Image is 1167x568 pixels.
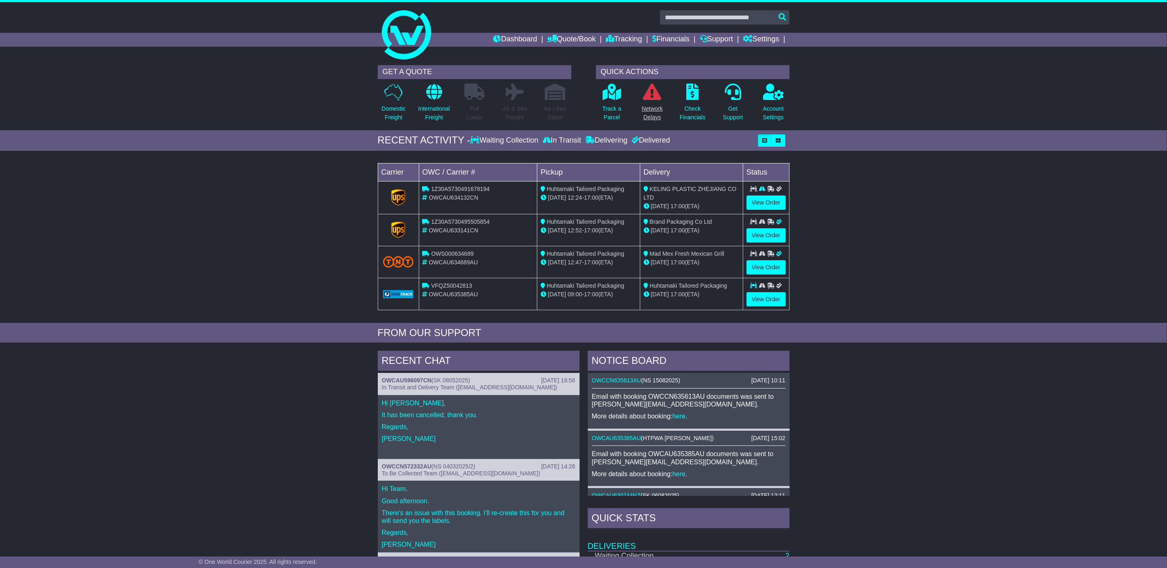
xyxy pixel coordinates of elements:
[644,202,740,211] div: (ETA)
[747,195,786,210] a: View Order
[763,83,784,126] a: AccountSettings
[568,227,582,234] span: 12:52
[431,218,489,225] span: 1Z30A5730495505854
[383,290,414,298] img: GetCarrierServiceLogo
[548,291,566,298] span: [DATE]
[382,399,576,407] p: Hi [PERSON_NAME],
[541,377,575,384] div: [DATE] 16:56
[596,65,790,79] div: QUICK ACTIONS
[382,463,576,470] div: ( )
[378,134,470,146] div: RECENT ACTIVITY -
[652,33,690,47] a: Financials
[592,450,786,466] p: Email with booking OWCAU635385AU documents was sent to [PERSON_NAME][EMAIL_ADDRESS][DOMAIN_NAME].
[643,435,712,441] span: HTPWA [PERSON_NAME]
[743,163,789,181] td: Status
[382,509,576,525] p: There's an issue with this booking. I'll re-create this for you and will send you the labels.
[429,194,478,201] span: OWCAU634132CN
[643,377,678,384] span: NS 15082025
[382,470,540,477] span: To Be Collected Team ([EMAIL_ADDRESS][DOMAIN_NAME])
[429,227,478,234] span: OWCAU633141CN
[592,435,641,441] a: OWCAU635385AU
[650,218,712,225] span: Brand Packaging Co Ltd
[644,186,737,201] span: KELING PLASTIC ZHEJIANG CO LTD
[541,258,637,267] div: - (ETA)
[751,492,785,499] div: [DATE] 12:11
[548,194,566,201] span: [DATE]
[747,292,786,307] a: View Order
[642,492,677,499] span: SK 06082025
[671,203,685,209] span: 17:00
[751,377,785,384] div: [DATE] 10:11
[382,541,576,548] p: [PERSON_NAME]
[644,226,740,235] div: (ETA)
[568,291,582,298] span: 09:00
[700,33,733,47] a: Support
[592,393,786,408] p: Email with booking OWCCN635613AU documents was sent to [PERSON_NAME][EMAIL_ADDRESS][DOMAIN_NAME].
[378,327,790,339] div: FROM OUR SUPPORT
[640,163,743,181] td: Delivery
[199,559,317,565] span: © One World Courier 2025. All rights reserved.
[382,497,576,505] p: Good afternoon.
[470,136,540,145] div: Waiting Collection
[592,470,786,478] p: More details about booking: .
[541,226,637,235] div: - (ETA)
[378,163,419,181] td: Carrier
[382,377,576,384] div: ( )
[583,136,630,145] div: Delivering
[568,194,582,201] span: 12:24
[584,259,598,266] span: 17:00
[584,291,598,298] span: 17:00
[383,256,414,267] img: TNT_Domestic.png
[382,377,432,384] a: OWCAU596097CN
[382,411,576,419] p: It has been cancelled, thank you.
[763,105,784,122] p: Account Settings
[588,551,706,561] td: Waiting Collection
[588,351,790,373] div: NOTICE BOARD
[381,105,405,122] p: Domestic Freight
[547,33,596,47] a: Quote/Book
[650,282,727,289] span: Huhtamaki Tailored Packaging
[434,377,468,384] span: SK 08052025
[431,250,474,257] span: OWS000634689
[584,194,598,201] span: 17:00
[592,412,786,420] p: More details about booking: .
[651,203,669,209] span: [DATE]
[671,227,685,234] span: 17:00
[602,83,622,126] a: Track aParcel
[606,33,642,47] a: Tracking
[418,83,450,126] a: InternationalFreight
[434,463,473,470] span: NS 04032025/2
[382,485,576,493] p: Hi Team,
[651,291,669,298] span: [DATE]
[642,105,662,122] p: Network Delays
[431,282,472,289] span: VFQZ50042813
[541,463,575,470] div: [DATE] 14:26
[644,258,740,267] div: (ETA)
[751,435,785,442] div: [DATE] 15:02
[382,435,576,443] p: [PERSON_NAME]
[592,435,786,442] div: ( )
[588,508,790,530] div: Quick Stats
[503,105,527,122] p: Air & Sea Freight
[747,260,786,275] a: View Order
[651,227,669,234] span: [DATE]
[630,136,670,145] div: Delivered
[679,83,706,126] a: CheckFinancials
[391,222,405,238] img: GetCarrierServiceLogo
[592,492,786,499] div: ( )
[429,291,478,298] span: OWCAU635385AU
[592,492,641,499] a: OWCAU630744NZ
[464,105,485,122] p: Full Loads
[588,530,790,551] td: Deliveries
[378,351,580,373] div: RECENT CHAT
[747,228,786,243] a: View Order
[785,552,789,560] a: 2
[431,186,489,192] span: 1Z30A5730491678194
[568,259,582,266] span: 12:47
[547,282,624,289] span: Huhtamaki Tailored Packaging
[418,105,450,122] p: International Freight
[547,218,624,225] span: Huhtamaki Tailored Packaging
[548,227,566,234] span: [DATE]
[651,259,669,266] span: [DATE]
[382,463,432,470] a: OWCCN572332AU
